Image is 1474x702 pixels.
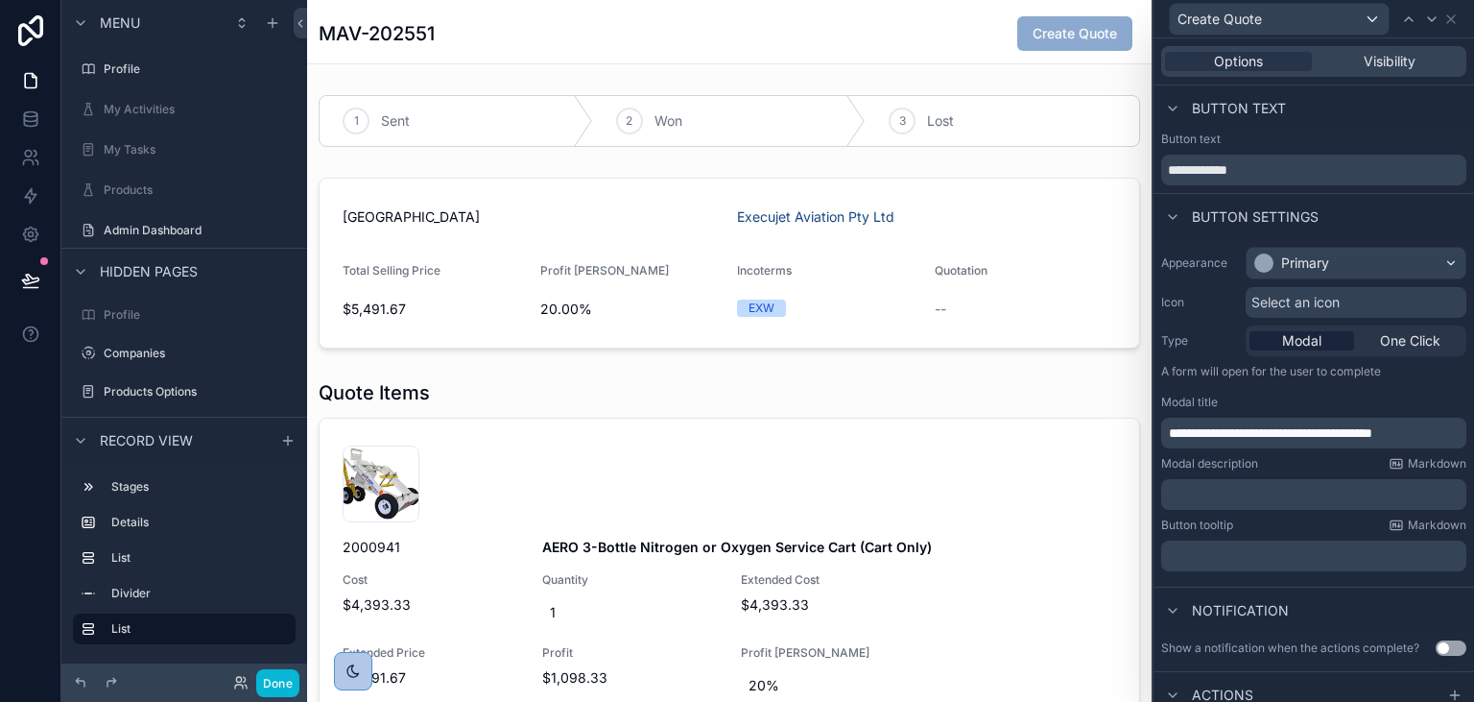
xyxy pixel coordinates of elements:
span: Button settings [1192,207,1319,227]
a: Profile [73,300,296,330]
span: Button text [1192,99,1286,118]
label: Details [111,515,288,530]
label: Companies [104,346,292,361]
label: Button text [1161,132,1221,147]
label: Icon [1161,295,1238,310]
a: My Activities [73,94,296,125]
p: A form will open for the user to complete [1161,364,1466,387]
label: Profile [104,307,292,323]
label: Products [104,182,292,198]
label: Profile [104,61,292,77]
button: Create Quote [1169,3,1390,36]
div: Primary [1281,254,1329,273]
label: Modal description [1161,456,1258,472]
button: Primary [1246,247,1466,279]
button: Done [256,669,299,697]
a: Addresses [73,415,296,446]
a: Admin Dashboard [73,215,296,246]
div: scrollable content [1161,418,1466,448]
span: Select an icon [1251,293,1340,312]
a: Markdown [1389,518,1466,533]
span: One Click [1380,331,1440,351]
label: My Activities [104,102,292,117]
div: scrollable content [61,463,307,664]
h1: MAV-202551 [319,20,435,47]
label: Products Options [104,384,292,399]
label: List [111,621,280,637]
a: Companies [73,338,296,369]
span: Visibility [1364,52,1415,71]
a: Products Options [73,376,296,407]
a: Markdown [1389,456,1466,472]
span: Hidden pages [100,262,198,281]
div: Show a notification when the actions complete? [1161,641,1419,656]
div: scrollable content [1161,479,1466,510]
label: List [111,550,288,566]
span: Markdown [1408,456,1466,472]
span: Menu [100,13,140,33]
label: Button tooltip [1161,518,1233,533]
label: Stages [111,479,288,495]
a: My Tasks [73,134,296,165]
label: Admin Dashboard [104,223,292,238]
span: Markdown [1408,518,1466,533]
span: Notification [1192,601,1289,620]
div: scrollable content [1161,541,1466,571]
label: My Tasks [104,142,292,157]
span: Options [1214,52,1263,71]
a: Profile [73,54,296,85]
a: Products [73,175,296,206]
span: Create Quote [1177,10,1262,29]
label: Appearance [1161,255,1238,271]
label: Modal title [1161,395,1218,410]
label: Divider [111,586,288,601]
span: Record view [100,431,193,450]
label: Type [1161,333,1238,349]
span: Modal [1282,331,1321,351]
